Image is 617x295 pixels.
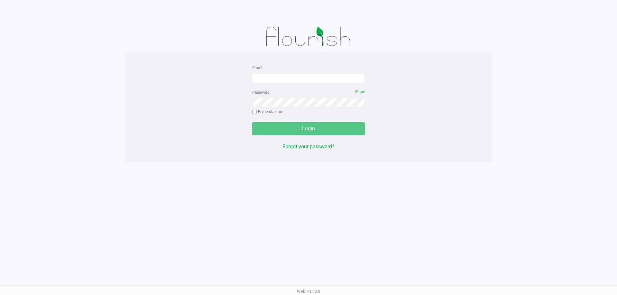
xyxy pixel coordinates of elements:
button: Forgot your password? [282,143,335,151]
label: Password [252,90,270,95]
input: Remember me [252,110,257,114]
span: Web: v1.40.0 [297,289,320,294]
label: Remember me [252,109,283,115]
span: Show [355,90,365,94]
label: Email [252,65,262,71]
